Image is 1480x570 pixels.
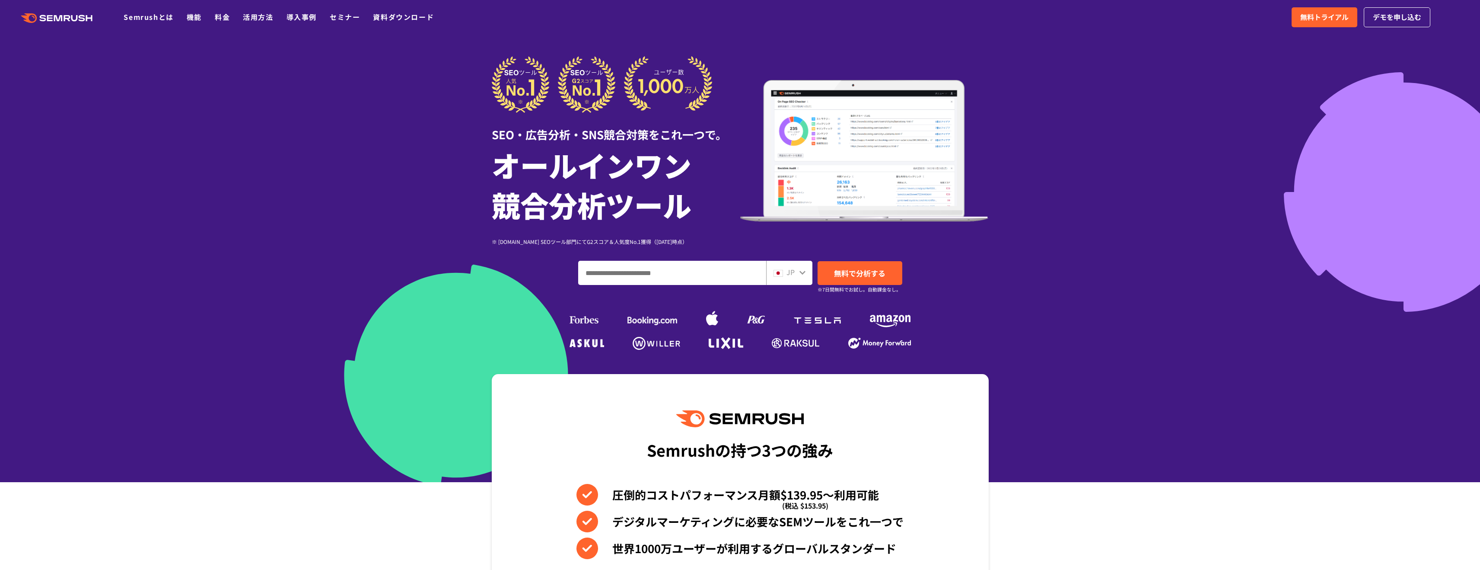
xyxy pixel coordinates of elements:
[215,12,230,22] a: 料金
[576,511,904,532] li: デジタルマーケティングに必要なSEMツールをこれ一つで
[782,495,828,516] span: (税込 $153.95)
[1373,12,1421,23] span: デモを申し込む
[818,261,902,285] a: 無料で分析する
[492,237,740,246] div: ※ [DOMAIN_NAME] SEOツール部門にてG2スコア＆人気度No.1獲得（[DATE]時点）
[124,12,173,22] a: Semrushとは
[1300,12,1349,23] span: 無料トライアル
[243,12,273,22] a: 活用方法
[187,12,202,22] a: 機能
[834,268,885,279] span: 無料で分析する
[286,12,317,22] a: 導入事例
[1364,7,1430,27] a: デモを申し込む
[576,484,904,506] li: 圧倒的コストパフォーマンス月額$139.95〜利用可能
[330,12,360,22] a: セミナー
[373,12,434,22] a: 資料ダウンロード
[676,410,803,427] img: Semrush
[647,434,833,466] div: Semrushの持つ3つの強み
[579,261,766,285] input: ドメイン、キーワードまたはURLを入力してください
[786,267,795,277] span: JP
[492,145,740,224] h1: オールインワン 競合分析ツール
[818,285,901,294] small: ※7日間無料でお試し。自動課金なし。
[576,538,904,559] li: 世界1000万ユーザーが利用するグローバルスタンダード
[1292,7,1357,27] a: 無料トライアル
[492,113,740,143] div: SEO・広告分析・SNS競合対策をこれ一つで。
